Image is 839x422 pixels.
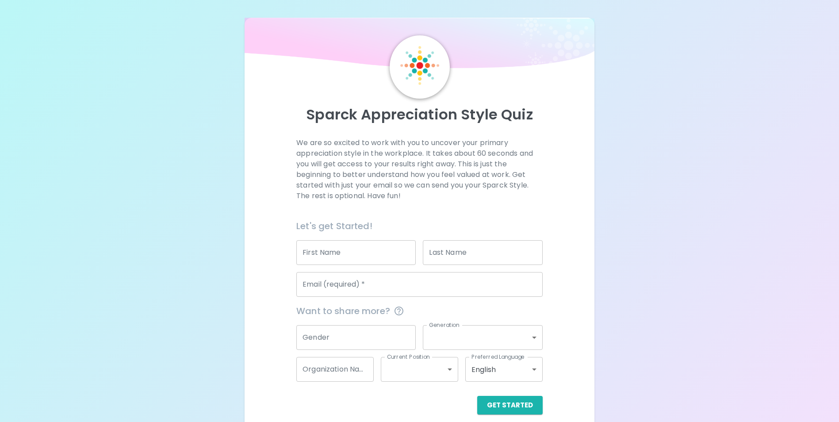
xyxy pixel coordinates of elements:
img: Sparck Logo [400,46,439,85]
p: We are so excited to work with you to uncover your primary appreciation style in the workplace. I... [296,138,543,201]
div: English [465,357,543,382]
h6: Let's get Started! [296,219,543,233]
label: Preferred Language [471,353,525,361]
p: Sparck Appreciation Style Quiz [255,106,583,123]
svg: This information is completely confidential and only used for aggregated appreciation studies at ... [394,306,404,316]
button: Get Started [477,396,543,414]
span: Want to share more? [296,304,543,318]
img: wave [245,18,594,73]
label: Current Position [387,353,430,361]
label: Generation [429,321,460,329]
